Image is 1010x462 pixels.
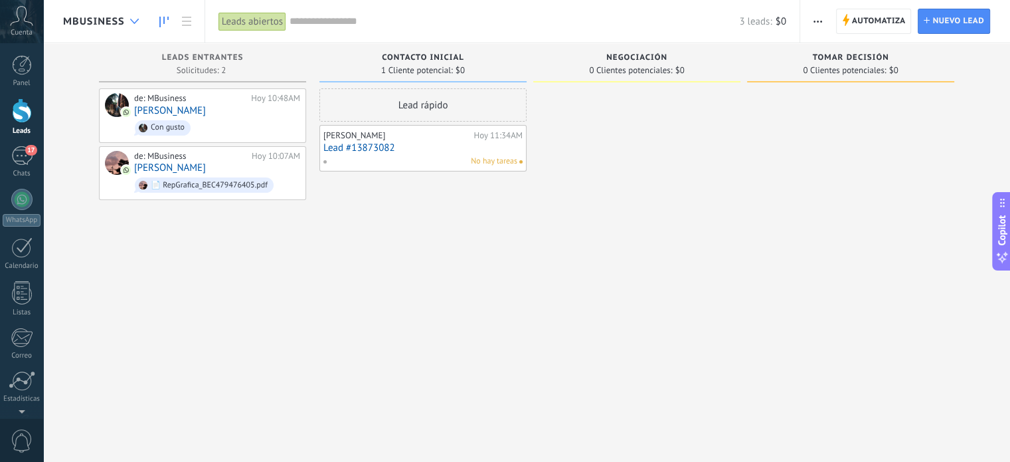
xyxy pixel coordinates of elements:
div: Chats [3,170,41,178]
div: Leads abiertos [218,12,286,31]
img: com.amocrm.amocrmwa.svg [122,166,131,175]
div: Con gusto [151,123,185,132]
a: [PERSON_NAME] [134,105,206,116]
a: Automatiza [836,9,912,34]
div: Hoy 10:48AM [251,93,300,104]
div: Listas [3,308,41,317]
span: No hay nada asignado [519,160,523,164]
a: Lista [175,9,198,35]
a: Lead #13873082 [323,142,523,154]
span: 17 [25,145,37,156]
div: de: MBusiness [134,93,246,104]
div: 📄 RepGrafica_BEC479476405.pdf [151,181,268,190]
span: Contacto inicial [382,53,464,62]
span: 1 Cliente potencial: [381,66,453,74]
div: [PERSON_NAME] [323,130,470,141]
div: Tomar decisión [754,53,948,64]
div: Estadísticas [3,395,41,404]
div: Leads [3,127,41,136]
a: Nuevo lead [918,9,990,34]
div: Negociación [540,53,734,64]
span: Tomar decisión [812,53,888,62]
div: Hoy 11:34AM [473,130,523,141]
button: Más [808,9,827,34]
div: Esteban Vargas [105,151,129,175]
div: Contacto inicial [326,53,520,64]
div: Astrid Hernández Menco [105,93,129,117]
span: $0 [776,15,786,28]
span: Solicitudes: 2 [177,66,226,74]
span: Cuenta [11,29,33,37]
span: $0 [456,66,465,74]
span: Copilot [995,215,1009,245]
span: 3 leads: [739,15,772,28]
div: WhatsApp [3,214,41,227]
span: Negociación [606,53,667,62]
span: MBusiness [63,15,125,28]
span: Automatiza [852,9,906,33]
div: Calendario [3,262,41,271]
div: de: MBusiness [134,151,247,162]
span: 0 Clientes potenciales: [589,66,672,74]
a: [PERSON_NAME] [134,162,206,173]
div: Leads Entrantes [106,53,299,64]
a: Leads [153,9,175,35]
div: Hoy 10:07AM [252,151,300,162]
span: Leads Entrantes [162,53,244,62]
div: Correo [3,352,41,360]
span: 0 Clientes potenciales: [803,66,886,74]
span: $0 [675,66,685,74]
div: Lead rápido [319,88,527,122]
div: Panel [3,79,41,88]
span: No hay tareas [471,156,517,168]
span: Nuevo lead [932,9,984,33]
span: $0 [889,66,898,74]
img: com.amocrm.amocrmwa.svg [122,108,131,117]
